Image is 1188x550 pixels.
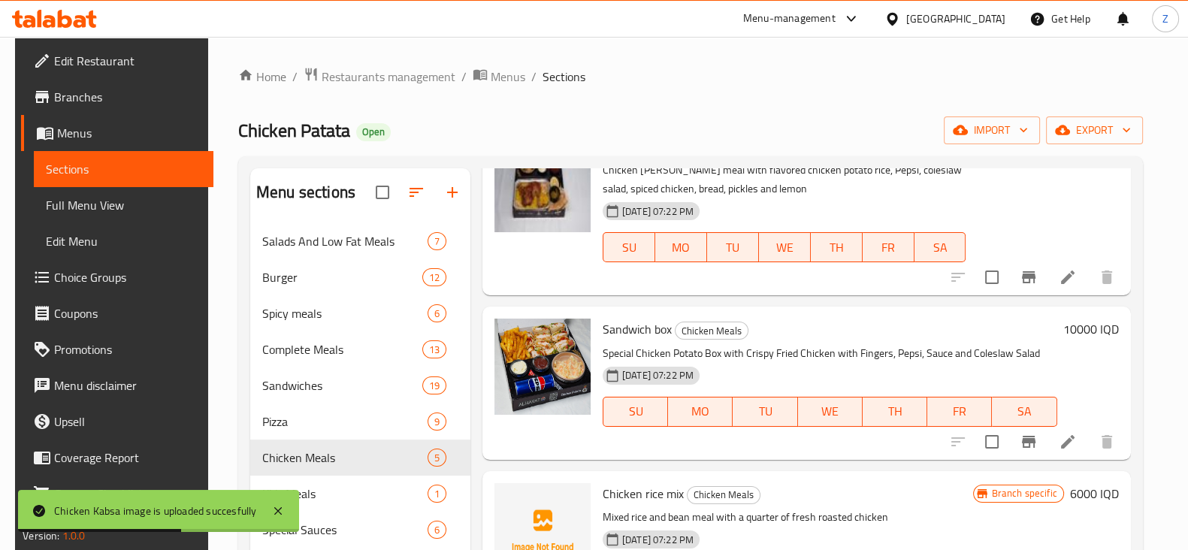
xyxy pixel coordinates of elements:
[944,116,1040,144] button: import
[54,485,201,503] span: Grocery Checklist
[262,304,428,322] span: Spicy meals
[428,485,446,503] div: items
[920,237,960,258] span: SA
[54,503,257,519] div: Chicken Kabsa image is uploaded succesfully
[46,160,201,178] span: Sections
[422,376,446,394] div: items
[1011,424,1047,460] button: Branch-specific-item
[956,121,1028,140] span: import
[914,232,966,262] button: SA
[491,68,525,86] span: Menus
[906,11,1005,27] div: [GEOGRAPHIC_DATA]
[603,344,1057,363] p: Special Chicken Potato Box with Crispy Fried Chicken with Fingers, Pepsi, Sauce and Coleslaw Salad
[609,400,662,422] span: SU
[238,68,286,86] a: Home
[62,526,86,545] span: 1.0.0
[262,340,422,358] span: Complete Meals
[250,512,470,548] div: Special Sauces6
[54,340,201,358] span: Promotions
[422,340,446,358] div: items
[869,237,908,258] span: FR
[428,523,446,537] span: 6
[603,397,668,427] button: SU
[423,270,446,285] span: 12
[603,482,684,505] span: Chicken rice mix
[428,234,446,249] span: 7
[976,261,1008,293] span: Select to update
[713,237,753,258] span: TU
[661,237,701,258] span: MO
[428,415,446,429] span: 9
[1089,424,1125,460] button: delete
[739,400,791,422] span: TU
[21,440,213,476] a: Coverage Report
[655,232,707,262] button: MO
[262,268,422,286] div: Burger
[1011,259,1047,295] button: Branch-specific-item
[322,68,455,86] span: Restaurants management
[367,177,398,208] span: Select all sections
[933,400,986,422] span: FR
[428,449,446,467] div: items
[998,400,1050,422] span: SA
[543,68,585,86] span: Sections
[428,232,446,250] div: items
[21,259,213,295] a: Choice Groups
[21,79,213,115] a: Branches
[54,268,201,286] span: Choice Groups
[743,10,836,28] div: Menu-management
[428,307,446,321] span: 6
[304,67,455,86] a: Restaurants management
[21,295,213,331] a: Coupons
[531,68,537,86] li: /
[707,232,759,262] button: TU
[423,379,446,393] span: 19
[733,397,797,427] button: TU
[262,485,428,503] span: Kids Meals
[21,331,213,367] a: Promotions
[616,204,700,219] span: [DATE] 07:22 PM
[262,412,428,431] span: Pizza
[428,412,446,431] div: items
[21,115,213,151] a: Menus
[869,400,921,422] span: TH
[687,486,760,504] div: Chicken Meals
[422,268,446,286] div: items
[616,533,700,547] span: [DATE] 07:22 PM
[1058,121,1131,140] span: export
[54,412,201,431] span: Upsell
[798,397,863,427] button: WE
[804,400,857,422] span: WE
[54,376,201,394] span: Menu disclaimer
[759,232,811,262] button: WE
[1089,259,1125,295] button: delete
[250,259,470,295] div: Burger12
[603,161,966,198] p: Chicken [PERSON_NAME] meal with flavored chicken potato rice, Pepsi, coleslaw salad, spiced chick...
[863,232,914,262] button: FR
[461,68,467,86] li: /
[250,403,470,440] div: Pizza9
[54,52,201,70] span: Edit Restaurant
[428,451,446,465] span: 5
[46,232,201,250] span: Edit Menu
[34,187,213,223] a: Full Menu View
[262,449,428,467] span: Chicken Meals
[250,440,470,476] div: Chicken Meals5
[238,113,350,147] span: Chicken Patata
[238,67,1143,86] nav: breadcrumb
[262,376,422,394] span: Sandwiches
[428,487,446,501] span: 1
[262,521,428,539] span: Special Sauces
[1063,319,1119,340] h6: 10000 IQD
[494,319,591,415] img: Sandwich box
[34,223,213,259] a: Edit Menu
[54,88,201,106] span: Branches
[1059,433,1077,451] a: Edit menu item
[675,322,748,340] div: Chicken Meals
[250,295,470,331] div: Spicy meals6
